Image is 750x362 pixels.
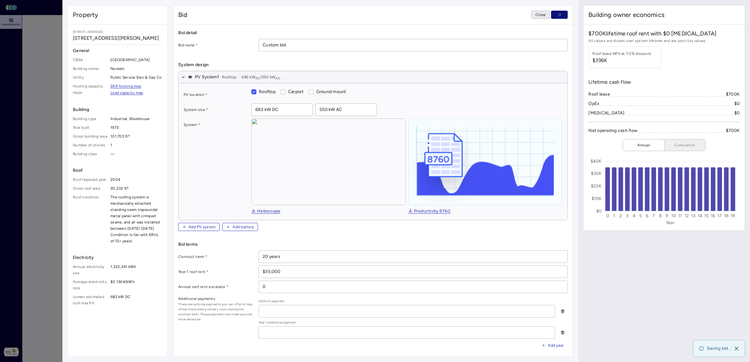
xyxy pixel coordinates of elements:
div: Roof lease [588,91,610,98]
text: $10K [592,196,602,201]
text: $40K [591,159,602,164]
button: Add battery [222,223,258,231]
span: Gross building area [73,133,108,139]
span: Gross roof area [73,185,108,191]
text: 17 [717,213,722,218]
label: System * [184,122,246,128]
sub: DC [255,76,260,80]
span: [STREET_ADDRESS] [73,29,163,34]
button: PV System1Rooftop682 kWDC/550 kWAC [179,71,567,83]
span: Roof condition [73,194,108,244]
text: $30K [591,171,602,176]
text: 13 [691,213,696,218]
text: 15 [704,213,709,218]
span: Rooftop [222,74,237,80]
span: Add year [548,342,564,349]
text: 14 [698,213,703,218]
span: Building [73,106,163,113]
text: 10 [671,213,676,218]
span: All values are shown over system lifetime and are post-tax values. [588,38,740,44]
button: Add PV system [178,223,220,231]
span: Annual [628,142,659,148]
span: Roof [73,167,163,174]
text: 11 [678,213,682,218]
span: Ground mount [316,89,346,94]
span: Lifetime cash flow [588,78,631,86]
span: Building owner [73,66,108,72]
div: $0 [734,100,740,107]
label: Annual roof rent escalator * [178,284,254,290]
span: Carport [288,89,304,94]
span: Year built [73,124,108,131]
text: 19 [731,213,736,218]
text: 3 [626,213,629,218]
span: Cumulative [669,142,700,148]
span: — [110,151,163,157]
input: __ years [259,251,567,263]
input: _% [259,281,567,293]
span: $396K [592,57,651,64]
span: Upfront payment [259,299,555,304]
div: OpEx [588,100,599,107]
input: 1,000 kW DC [252,104,313,116]
span: Property [73,10,98,19]
span: Building owner economics [588,10,664,19]
span: Hosting capacity maps [73,83,108,96]
a: Productivity 8760 [408,209,450,214]
text: $0 [596,208,602,214]
div: Net operating cash flow [588,127,637,134]
span: Rooftop [259,89,276,94]
text: 16 [711,213,715,218]
span: Bid [178,10,187,19]
a: Helioscope [251,209,281,214]
text: 12 [684,213,689,218]
span: Annual electricity use [73,264,108,276]
text: 4 [633,213,635,218]
sub: AC [276,76,280,80]
span: 2004 [110,176,163,183]
span: Average electricity rate [73,279,108,291]
div: $700K [726,91,740,98]
span: Bid detail [178,29,568,36]
span: Lumen estimated roof max PV [73,294,108,306]
label: Bid name * [178,42,254,48]
text: 7 [652,213,655,218]
text: 2 [619,213,622,218]
text: $20K [591,183,602,189]
label: Contract term * [178,254,254,260]
button: Add year [538,341,568,349]
span: 90,232 ft² [110,185,163,191]
text: 18 [724,213,729,218]
text: 5 [639,213,642,218]
button: Close [531,11,550,19]
span: Bid terms [178,241,568,248]
span: PV System 1 [195,74,219,81]
span: [GEOGRAPHIC_DATA] [110,57,163,63]
span: Close [535,12,546,18]
div: [MEDICAL_DATA] [588,110,624,117]
text: 8 [659,213,662,218]
text: 6 [646,213,648,218]
span: Utility [73,74,108,81]
span: Building type [73,116,108,122]
span: These are optional payments you can offer to help offset the building owner's costs during the co... [178,302,254,322]
text: 9 [666,213,668,218]
label: Additional payments [178,296,254,302]
span: The roofing system is mechanically-attached standing seam trapezoidal metal panel with crimped se... [110,194,163,244]
span: 1 [110,142,163,148]
span: Saving bid... [707,345,731,352]
span: Add battery [233,224,254,230]
span: $700K lifetime roof rent with $0 [MEDICAL_DATA] [588,29,716,38]
span: 682 kW / 550 kW [242,74,280,80]
label: System size * [184,107,246,113]
span: Electricity [73,254,163,261]
input: $___ [259,266,567,278]
text: Year [666,220,675,225]
label: PV location * [184,92,246,98]
div: $0 [734,110,740,117]
span: Number of stories [73,142,108,148]
span: General [73,47,163,54]
span: Building class [73,151,108,157]
span: Add PV system [189,224,216,230]
span: 1973 [110,124,163,131]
